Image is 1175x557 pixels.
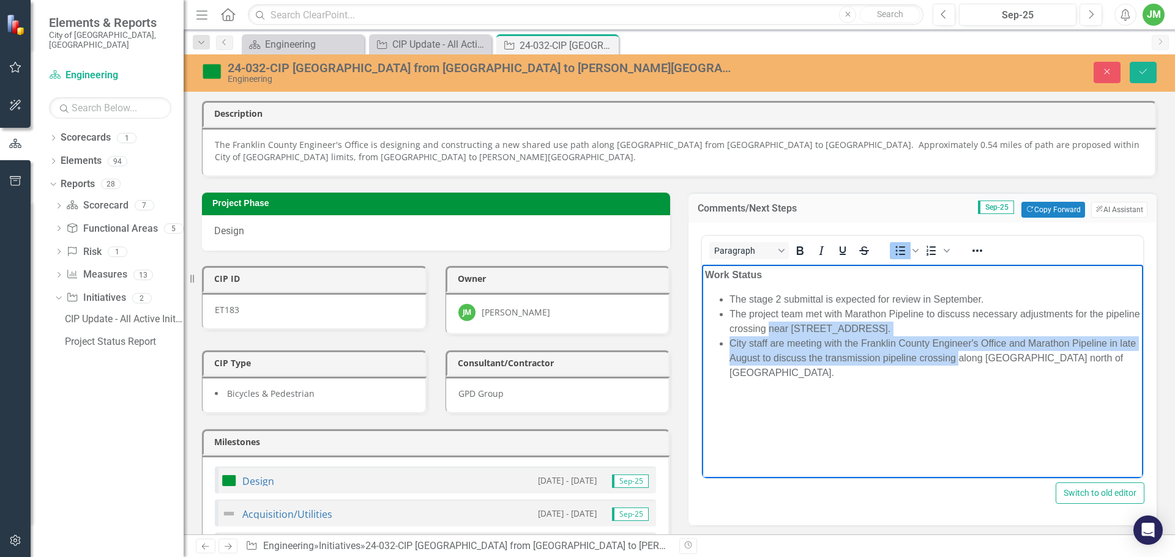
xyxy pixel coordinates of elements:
[214,358,419,367] h3: CIP Type
[698,203,864,214] h3: Comments/Next Steps
[458,388,504,399] span: GPD Group
[612,474,649,488] span: Sep-25
[963,8,1072,23] div: Sep-25
[117,133,136,143] div: 1
[372,37,488,52] a: CIP Update - All Active Initiatives
[1056,482,1144,504] button: Switch to old editor
[890,242,920,259] div: Bullet list
[877,9,903,19] span: Search
[458,358,663,367] h3: Consultant/Contractor
[921,242,952,259] div: Numbered list
[133,270,153,280] div: 13
[811,242,832,259] button: Italic
[245,37,361,52] a: Engineering
[65,336,184,347] div: Project Status Report
[458,274,663,283] h3: Owner
[854,242,875,259] button: Strikethrough
[245,539,670,553] div: » »
[265,37,361,52] div: Engineering
[228,61,737,75] div: 24-032-CIP [GEOGRAPHIC_DATA] from [GEOGRAPHIC_DATA] to [PERSON_NAME][GEOGRAPHIC_DATA] Shared Use ...
[612,507,649,521] span: Sep-25
[101,179,121,190] div: 28
[520,38,616,53] div: 24-032-CIP [GEOGRAPHIC_DATA] from [GEOGRAPHIC_DATA] to [PERSON_NAME][GEOGRAPHIC_DATA] Shared Use ...
[214,109,1149,118] h3: Description
[66,291,125,305] a: Initiatives
[164,223,184,234] div: 5
[132,293,152,303] div: 2
[108,156,127,166] div: 94
[1143,4,1165,26] button: JM
[49,68,171,83] a: Engineering
[978,201,1014,214] span: Sep-25
[538,507,597,519] small: [DATE] - [DATE]
[967,242,988,259] button: Reveal or hide additional toolbar items
[6,14,28,35] img: ClearPoint Strategy
[66,245,101,259] a: Risk
[832,242,853,259] button: Underline
[538,474,597,486] small: [DATE] - [DATE]
[66,268,127,282] a: Measures
[248,4,923,26] input: Search ClearPoint...
[215,139,1143,163] p: The Franklin County Engineer's Office is designing and constructing a new shared use path along [...
[135,201,154,211] div: 7
[61,177,95,191] a: Reports
[61,154,102,168] a: Elements
[215,304,239,315] span: ET183
[66,222,157,236] a: Functional Areas
[49,15,171,30] span: Elements & Reports
[214,437,662,446] h3: Milestones
[714,246,774,256] span: Paragraph
[222,473,236,488] img: On Target
[392,37,488,52] div: CIP Update - All Active Initiatives
[228,75,737,84] div: Engineering
[212,199,664,208] h3: Project Phase
[702,265,1143,478] iframe: Rich Text Area
[66,199,128,213] a: Scorecard
[214,225,244,237] span: Design
[789,242,810,259] button: Bold
[1133,515,1163,545] div: Open Intercom Messenger
[959,4,1076,26] button: Sep-25
[458,304,476,321] div: JM
[62,332,184,352] a: Project Status Report
[202,62,222,81] img: On Target
[227,388,315,399] span: Bicycles & Pedestrian
[365,540,879,551] div: 24-032-CIP [GEOGRAPHIC_DATA] from [GEOGRAPHIC_DATA] to [PERSON_NAME][GEOGRAPHIC_DATA] Shared Use ...
[1021,202,1084,218] button: Copy Forward
[62,309,184,329] a: CIP Update - All Active Initiatives
[242,474,274,488] a: Design
[49,97,171,119] input: Search Below...
[242,507,332,521] a: Acquisition/Utilities
[263,540,314,551] a: Engineering
[214,274,419,283] h3: CIP ID
[482,306,550,319] div: [PERSON_NAME]
[1091,202,1147,218] button: AI Assistant
[108,246,127,257] div: 1
[65,314,184,325] div: CIP Update - All Active Initiatives
[222,506,236,521] img: Not Defined
[709,242,789,259] button: Block Paragraph
[49,30,171,50] small: City of [GEOGRAPHIC_DATA], [GEOGRAPHIC_DATA]
[61,131,111,145] a: Scorecards
[859,6,920,23] button: Search
[319,540,360,551] a: Initiatives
